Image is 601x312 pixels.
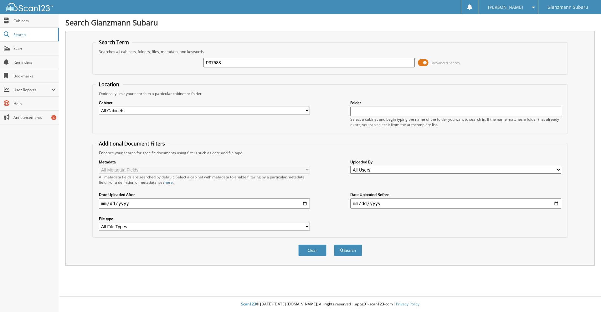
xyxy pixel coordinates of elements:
div: Searches all cabinets, folders, files, metadata, and keywords [96,49,565,54]
span: Search [13,32,55,37]
span: Cabinets [13,18,56,24]
div: 6 [51,115,56,120]
div: Enhance your search for specific documents using filters such as date and file type. [96,150,565,156]
iframe: Chat Widget [570,282,601,312]
span: User Reports [13,87,51,93]
legend: Search Term [96,39,132,46]
input: end [350,198,561,209]
a: here [165,180,173,185]
span: Help [13,101,56,106]
h1: Search Glanzmann Subaru [65,17,595,28]
label: File type [99,216,310,221]
legend: Additional Document Filters [96,140,168,147]
label: Folder [350,100,561,105]
span: Scan [13,46,56,51]
legend: Location [96,81,122,88]
span: Reminders [13,60,56,65]
label: Date Uploaded After [99,192,310,197]
span: Glanzmann Subaru [547,5,588,9]
div: © [DATE]-[DATE] [DOMAIN_NAME]. All rights reserved | appg01-scan123-com | [59,297,601,312]
a: Privacy Policy [396,301,419,307]
label: Metadata [99,159,310,165]
div: All metadata fields are searched by default. Select a cabinet with metadata to enable filtering b... [99,174,310,185]
div: Optionally limit your search to a particular cabinet or folder [96,91,565,96]
span: Advanced Search [432,61,460,65]
span: Bookmarks [13,73,56,79]
span: [PERSON_NAME] [488,5,523,9]
label: Date Uploaded Before [350,192,561,197]
input: start [99,198,310,209]
span: Scan123 [241,301,256,307]
span: Announcements [13,115,56,120]
label: Uploaded By [350,159,561,165]
label: Cabinet [99,100,310,105]
div: Select a cabinet and begin typing the name of the folder you want to search in. If the name match... [350,117,561,127]
img: scan123-logo-white.svg [6,3,53,11]
button: Search [334,245,362,256]
button: Clear [298,245,326,256]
